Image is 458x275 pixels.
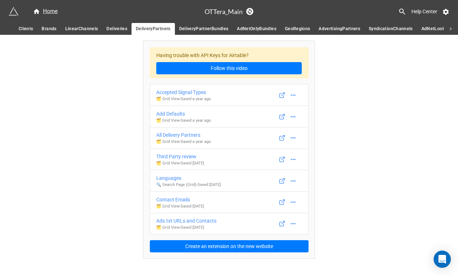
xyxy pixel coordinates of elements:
p: 🗂️ Grid View - Saved [DATE] [156,204,204,209]
a: Languages🔍 Search Page (Grid)-Saved [DATE] [150,170,309,192]
span: DeliveryPartners [136,25,171,33]
div: Ads.txt URLs and Contacts [156,217,216,225]
div: Home [33,7,58,16]
a: Help Center [406,5,442,18]
div: Open Intercom Messenger [434,251,451,268]
a: Home [29,7,62,16]
div: Add Defaults [156,110,211,118]
div: Contact Emails [156,196,204,204]
a: Accepted Signal Types🗂️ Grid View-Saved a year ago [150,84,309,106]
span: DeliveryPartnerBundles [179,25,229,33]
div: All Delivery Partners [156,131,211,139]
span: AdvertisingPartners [319,25,360,33]
img: miniextensions-icon.73ae0678.png [9,6,19,17]
div: Languages [156,174,221,182]
div: Third Party review [156,153,204,160]
a: All Delivery Partners🗂️ Grid View-Saved a year ago [150,127,309,149]
a: Sync Base Structure [246,8,253,15]
a: Add Defaults🗂️ Grid View-Saved a year ago [150,106,309,127]
a: Third Party review🗂️ Grid View-Saved [DATE] [150,149,309,171]
div: scrollable auto tabs example [14,23,444,35]
p: 🗂️ Grid View - Saved [DATE] [156,225,216,230]
span: LinearChannels [65,25,98,33]
p: 🗂️ Grid View - Saved a year ago [156,118,211,123]
button: Create an extension on the new website [150,240,309,252]
span: GeoRegions [285,25,310,33]
p: 🗂️ Grid View - Saved [DATE] [156,160,204,166]
a: Ads.txt URLs and Contacts🗂️ Grid View-Saved [DATE] [150,213,309,235]
span: AdNetOnlyBundles [237,25,276,33]
p: 🔍 Search Page (Grid) - Saved [DATE] [156,182,221,188]
span: Clients [19,25,33,33]
h3: OTTera_Main [205,8,243,15]
span: SyndicationChannels [369,25,413,33]
span: Brands [42,25,56,33]
span: Deliveries [106,25,127,33]
a: Follow this video [156,62,302,74]
div: Accepted Signal Types [156,88,211,96]
a: Contact Emails🗂️ Grid View-Saved [DATE] [150,191,309,213]
div: Having trouble with API Keys for Airtable? [150,47,309,79]
p: 🗂️ Grid View - Saved a year ago [156,139,211,145]
p: 🗂️ Grid View - Saved a year ago [156,96,211,102]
